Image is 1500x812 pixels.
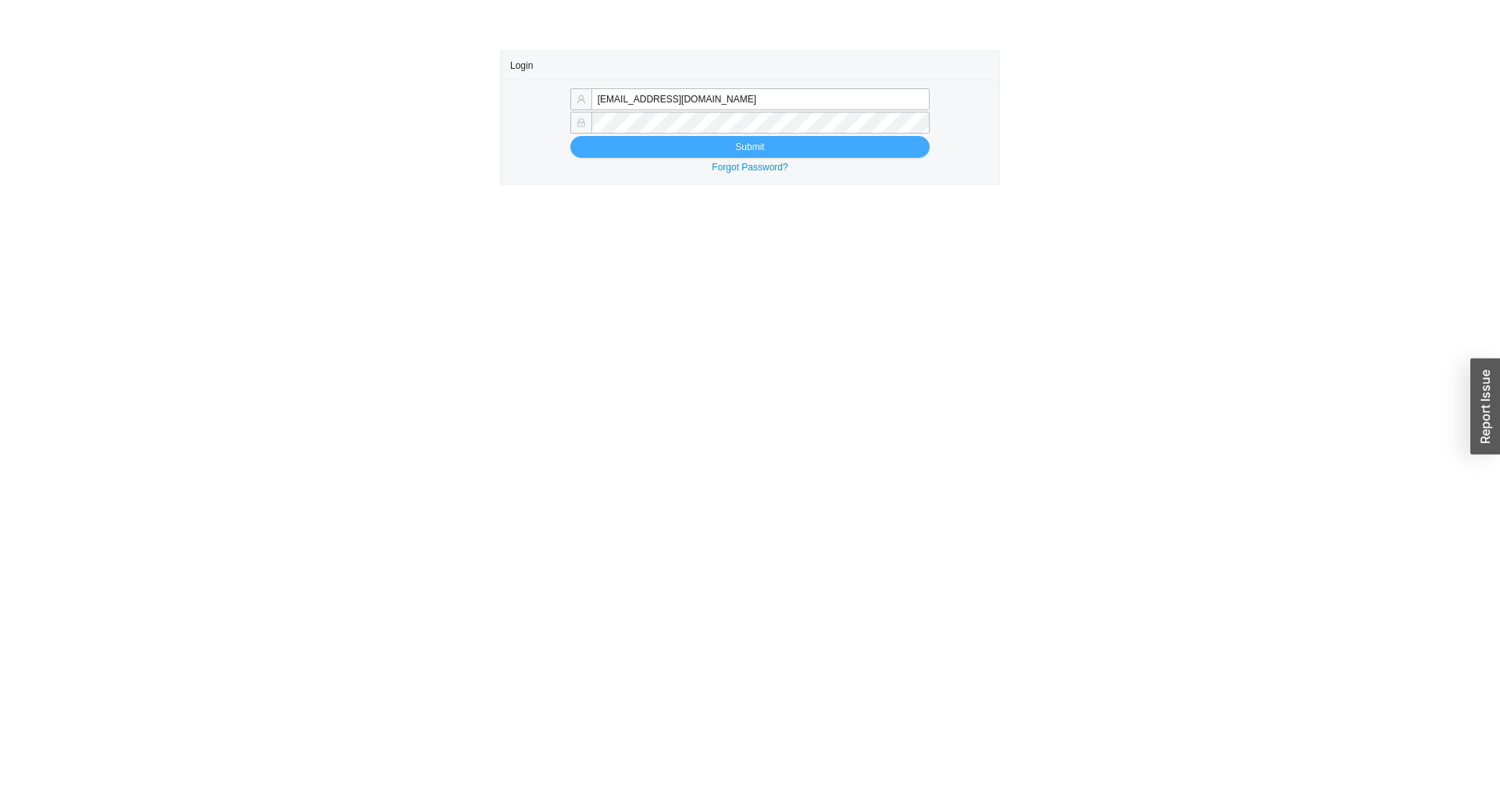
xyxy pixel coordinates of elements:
input: Email [591,88,930,110]
div: Login [510,51,990,80]
span: user [577,95,586,104]
span: lock [577,118,586,127]
a: Forgot Password? [712,162,787,173]
span: Submit [735,139,764,155]
button: Submit [570,136,930,158]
